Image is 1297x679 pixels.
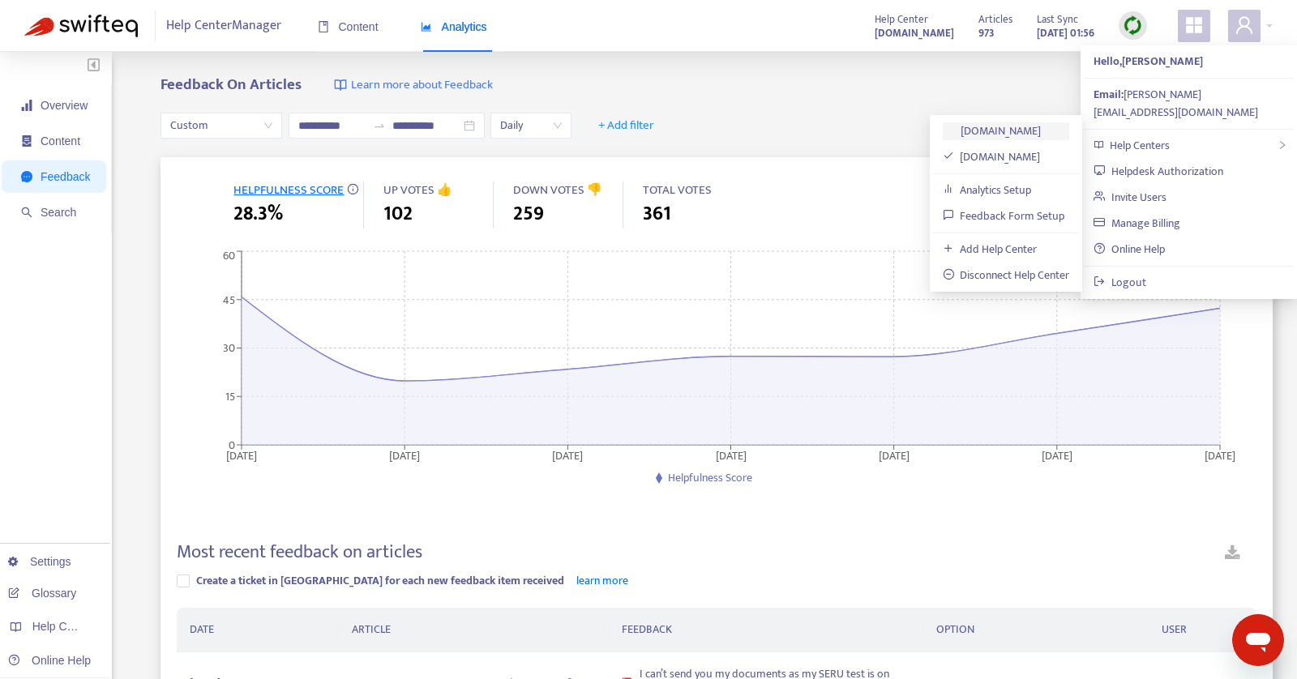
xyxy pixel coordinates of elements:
a: Settings [8,555,71,568]
img: Swifteq [24,15,138,37]
tspan: [DATE] [1205,446,1235,464]
a: Helpdesk Authorization [1094,162,1223,181]
a: Online Help [1094,240,1165,258]
th: USER [1149,608,1256,652]
tspan: [DATE] [1042,446,1072,464]
a: [DOMAIN_NAME] [875,23,954,42]
span: Create a ticket in [GEOGRAPHIC_DATA] for each new feedback item received [196,571,564,590]
a: [DOMAIN_NAME] [943,147,1041,166]
a: Learn more about Feedback [334,76,493,95]
tspan: [DATE] [716,446,747,464]
span: Content [41,135,80,147]
a: Invite Users [1094,188,1166,207]
span: Learn more about Feedback [351,76,493,95]
span: Search [41,206,76,219]
a: Add Help Center [943,240,1038,258]
span: Help Center [875,11,928,28]
strong: 973 [978,24,995,42]
th: FEEDBACK [609,608,923,652]
span: area-chart [421,21,432,32]
span: Content [318,20,379,33]
tspan: [DATE] [553,446,584,464]
span: Last Sync [1037,11,1078,28]
span: right [1278,140,1287,150]
tspan: 0 [229,435,235,454]
tspan: [DATE] [879,446,910,464]
span: Helpfulness Score [668,468,752,487]
span: UP VOTES 👍 [383,180,452,200]
strong: [DATE] 01:56 [1037,24,1094,42]
span: Help Centers [32,620,99,633]
h4: Most recent feedback on articles [177,541,422,563]
span: Analytics [421,20,487,33]
th: ARTICLE [339,608,609,652]
img: sync.dc5367851b00ba804db3.png [1123,15,1143,36]
a: learn more [576,571,628,590]
span: Help Centers [1110,136,1170,155]
span: + Add filter [598,116,654,135]
span: to [373,119,386,132]
span: search [21,207,32,218]
th: DATE [177,608,339,652]
span: TOTAL VOTES [643,180,712,200]
span: user [1235,15,1254,35]
strong: Email: [1094,85,1124,104]
span: Custom [170,113,272,138]
a: Logout [1094,273,1146,292]
tspan: [DATE] [390,446,421,464]
a: [DOMAIN_NAME] [943,122,1042,140]
iframe: Button to launch messaging window [1232,614,1284,666]
a: Manage Billing [1094,214,1180,233]
span: appstore [1184,15,1204,35]
span: 361 [643,199,671,228]
span: 259 [513,199,544,228]
tspan: 30 [223,339,235,357]
span: container [21,135,32,147]
span: Overview [41,99,88,112]
a: Online Help [8,654,91,667]
strong: Hello, [PERSON_NAME] [1094,52,1203,70]
span: Help Center Manager [166,11,281,41]
tspan: 45 [223,290,235,309]
span: message [21,171,32,182]
span: HELPFULNESS SCORE [233,180,344,200]
span: 102 [383,199,413,228]
th: OPTION [923,608,1149,652]
a: Disconnect Help Center [943,266,1070,284]
img: image-link [334,79,347,92]
a: Analytics Setup [943,181,1032,199]
span: Feedback [41,170,90,183]
b: Feedback On Articles [161,72,302,97]
span: Articles [978,11,1012,28]
tspan: [DATE] [226,446,257,464]
tspan: 60 [223,246,235,265]
span: Daily [500,113,562,138]
button: + Add filter [586,113,666,139]
a: Glossary [8,587,76,600]
span: book [318,21,329,32]
tspan: 15 [225,387,235,406]
a: Feedback Form Setup [943,207,1065,225]
span: DOWN VOTES 👎 [513,180,602,200]
span: 28.3% [233,199,283,228]
span: signal [21,100,32,111]
span: swap-right [373,119,386,132]
div: [PERSON_NAME][EMAIL_ADDRESS][DOMAIN_NAME] [1094,86,1284,122]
